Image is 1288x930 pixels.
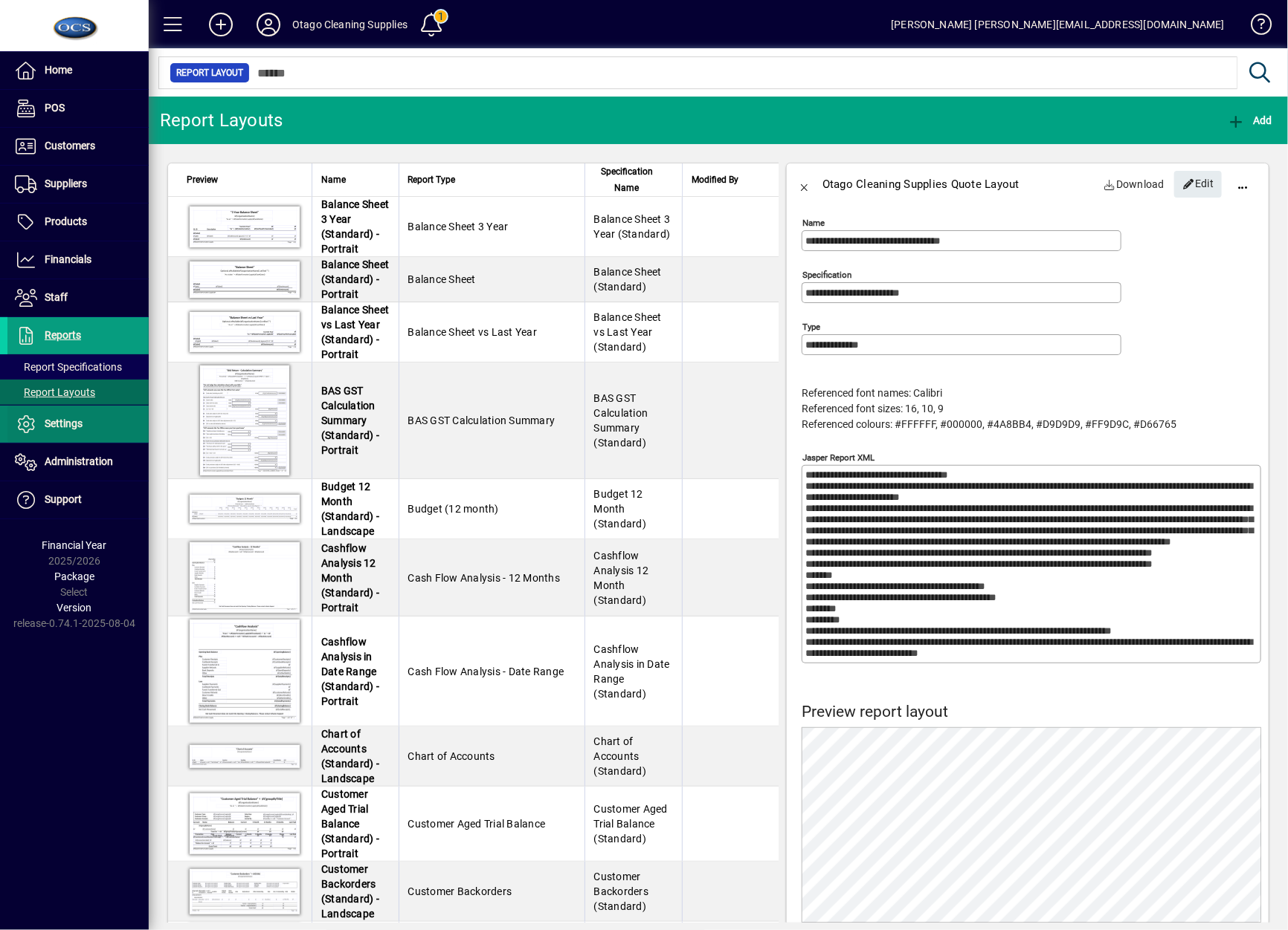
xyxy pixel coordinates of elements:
[408,885,512,897] span: Customer Backorders
[1224,107,1276,134] button: Add
[54,570,94,582] span: Package
[45,455,113,467] span: Administration
[321,258,389,300] span: Balance Sheet (Standard) - Portrait
[594,213,671,240] span: Balance Sheet 3 Year (Standard)
[891,13,1225,36] div: [PERSON_NAME] [PERSON_NAME][EMAIL_ADDRESS][DOMAIN_NAME]
[7,354,149,380] a: Report Specifications
[321,728,379,784] span: Chart of Accounts (Standard) - Landscape
[292,13,408,36] div: Otago Cleaning Supplies
[45,417,83,429] span: Settings
[408,326,538,338] span: Balance Sheet vs Last Year
[321,481,379,537] span: Budget 12 Month (Standard) - Landscape
[57,602,92,614] span: Version
[1228,114,1272,126] span: Add
[594,550,649,606] span: Cashflow Analysis 12 Month (Standard)
[408,273,476,285] span: Balance Sheet
[45,140,95,152] span: Customers
[176,65,243,80] span: Report Layout
[594,643,670,700] span: Cashflow Analysis in Date Range (Standard)
[45,215,87,227] span: Products
[802,703,1261,721] h4: Preview report layout
[7,241,149,279] a: Financials
[321,198,389,255] span: Balance Sheet 3 Year (Standard) - Portrait
[1226,166,1261,202] button: More options
[594,735,647,777] span: Chart of Accounts (Standard)
[45,291,68,303] span: Staff
[321,636,379,707] span: Cashflow Analysis in Date Range (Standard) - Portrait
[692,172,738,188] span: Modified By
[45,64,72,76] span: Home
[408,503,499,515] span: Budget (12 month)
[321,788,379,859] span: Customer Aged Trial Balance (Standard) - Portrait
[1104,172,1165,196] span: Download
[787,166,822,202] button: Back
[408,750,495,762] span: Chart of Accounts
[7,166,149,203] a: Suppliers
[802,418,1176,430] span: Referenced colours: #FFFFFF, #000000, #4A8BB4, #D9D9D9, #FF9D9C, #D66765
[7,406,149,443] a: Settings
[802,322,820,332] mat-label: Type
[594,803,668,845] span: Customer Aged Trial Balance (Standard)
[321,542,379,614] span: Cashflow Analysis 12 Month (Standard) - Portrait
[822,172,1020,196] div: Otago Cleaning Supplies Quote Layout
[45,253,91,265] span: Financials
[408,221,509,232] span: Balance Sheet 3 Year
[802,387,942,399] span: Referenced font names: Calibri
[594,163,660,196] span: Specification Name
[42,539,107,551] span: Financial Year
[7,481,149,518] a: Support
[7,128,149,165] a: Customers
[321,172,346,188] span: Name
[7,204,149,241] a: Products
[802,218,825,228] mat-label: Name
[7,443,149,481] a: Administration
[45,102,65,114] span: POS
[408,172,456,188] span: Report Type
[408,414,556,426] span: BAS GST Calculation Summary
[7,279,149,316] a: Staff
[45,178,87,189] span: Suppliers
[802,270,851,280] mat-label: Specification
[15,361,122,373] span: Report Specifications
[1240,3,1269,51] a: Knowledge Base
[594,392,648,449] span: BAS GST Calculation Summary (Standard)
[45,329,81,341] span: Reports
[408,666,564,677] span: Cash Flow Analysis - Date Range
[321,385,379,456] span: BAS GST Calculation Summary (Standard) - Portrait
[245,11,292,38] button: Profile
[160,108,283,132] div: Report Layouts
[802,452,875,463] mat-label: Jasper Report XML
[187,172,218,188] span: Preview
[7,90,149,127] a: POS
[802,403,944,414] span: Referenced font sizes: 16, 10, 9
[15,386,95,398] span: Report Layouts
[594,266,662,293] span: Balance Sheet (Standard)
[197,11,245,38] button: Add
[594,871,649,912] span: Customer Backorders (Standard)
[7,380,149,405] a: Report Layouts
[594,488,647,530] span: Budget 12 Month (Standard)
[1182,172,1214,196] span: Edit
[408,172,576,188] div: Report Type
[321,172,390,188] div: Name
[408,572,561,584] span: Cash Flow Analysis - 12 Months
[594,163,674,196] div: Specification Name
[45,493,82,505] span: Support
[594,311,662,353] span: Balance Sheet vs Last Year (Standard)
[408,818,546,830] span: Customer Aged Trial Balance
[321,304,389,360] span: Balance Sheet vs Last Year (Standard) - Portrait
[321,863,379,920] span: Customer Backorders (Standard) - Landscape
[1174,171,1222,198] button: Edit
[7,52,149,89] a: Home
[1098,171,1171,198] a: Download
